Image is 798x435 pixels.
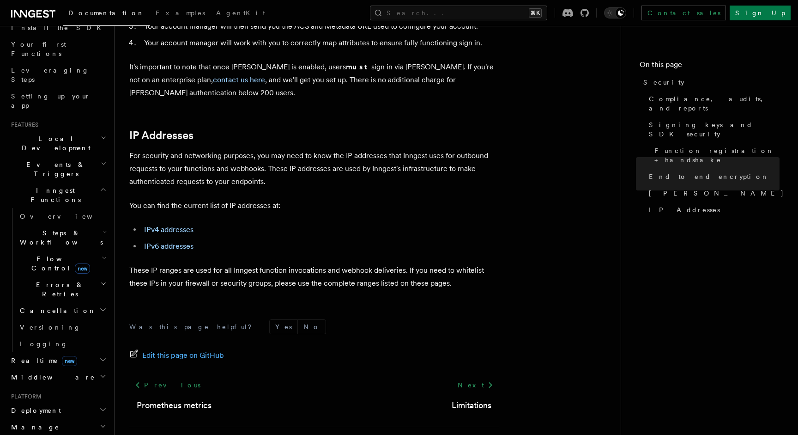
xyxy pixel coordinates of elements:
[7,186,100,204] span: Inngest Functions
[7,356,77,365] span: Realtime
[75,263,90,274] span: new
[7,423,60,432] span: Manage
[7,402,109,419] button: Deployment
[641,6,726,20] a: Contact sales
[7,130,109,156] button: Local Development
[7,160,101,178] span: Events & Triggers
[129,377,206,393] a: Previous
[11,24,107,31] span: Install the SDK
[16,225,109,251] button: Steps & Workflows
[137,399,212,412] a: Prometheus metrics
[144,225,193,234] a: IPv4 addresses
[7,156,109,182] button: Events & Triggers
[649,120,780,139] span: Signing keys and SDK security
[645,116,780,142] a: Signing keys and SDK security
[643,78,684,87] span: Security
[7,208,109,352] div: Inngest Functions
[452,377,499,393] a: Next
[16,336,109,352] a: Logging
[62,356,77,366] span: new
[640,59,780,74] h4: On this page
[16,306,96,315] span: Cancellation
[68,9,145,17] span: Documentation
[144,242,193,251] a: IPv6 addresses
[7,406,61,415] span: Deployment
[16,251,109,276] button: Flow Controlnew
[604,7,626,18] button: Toggle dark mode
[7,369,109,386] button: Middleware
[645,202,780,218] a: IP Addresses
[645,185,780,202] a: [PERSON_NAME]
[150,3,211,25] a: Examples
[649,205,720,214] span: IP Addresses
[16,254,102,273] span: Flow Control
[11,67,89,83] span: Leveraging Steps
[16,208,109,225] a: Overview
[7,36,109,62] a: Your first Functions
[20,213,115,220] span: Overview
[529,8,542,18] kbd: ⌘K
[129,129,193,142] a: IP Addresses
[20,324,81,331] span: Versioning
[730,6,791,20] a: Sign Up
[213,75,265,84] a: contact us here
[649,172,769,181] span: End to end encryption
[16,276,109,302] button: Errors & Retries
[645,168,780,185] a: End to end encryption
[370,6,547,20] button: Search...⌘K
[11,41,66,57] span: Your first Functions
[211,3,271,25] a: AgentKit
[129,61,499,99] p: It's important to note that once [PERSON_NAME] is enabled, users sign in via [PERSON_NAME]. If yo...
[651,142,780,168] a: Function registration + handshake
[7,62,109,88] a: Leveraging Steps
[216,9,265,17] span: AgentKit
[141,20,499,33] li: Your account manager will then send you the ACS and Metadata URL used to configure your account.
[7,182,109,208] button: Inngest Functions
[654,146,780,165] span: Function registration + handshake
[129,149,499,188] p: For security and networking purposes, you may need to know the IP addresses that Inngest uses for...
[16,280,100,299] span: Errors & Retries
[649,94,780,113] span: Compliance, audits, and reports
[270,320,297,334] button: Yes
[129,322,258,331] p: Was this page helpful?
[640,74,780,91] a: Security
[7,19,109,36] a: Install the SDK
[7,393,42,400] span: Platform
[129,264,499,290] p: These IP ranges are used for all Inngest function invocations and webhook deliveries. If you need...
[129,349,224,362] a: Edit this page on GitHub
[298,320,326,334] button: No
[16,302,109,319] button: Cancellation
[452,399,491,412] a: Limitations
[7,134,101,153] span: Local Development
[7,373,95,382] span: Middleware
[16,228,103,247] span: Steps & Workflows
[63,3,150,26] a: Documentation
[645,91,780,116] a: Compliance, audits, and reports
[20,340,68,348] span: Logging
[11,92,91,109] span: Setting up your app
[7,352,109,369] button: Realtimenew
[142,349,224,362] span: Edit this page on GitHub
[156,9,205,17] span: Examples
[7,121,38,129] span: Features
[7,88,109,114] a: Setting up your app
[649,189,784,198] span: [PERSON_NAME]
[346,62,371,71] strong: must
[141,37,499,49] li: Your account manager will work with you to correctly map attributes to ensure fully functioning s...
[16,319,109,336] a: Versioning
[129,199,499,212] p: You can find the current list of IP addresses at:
